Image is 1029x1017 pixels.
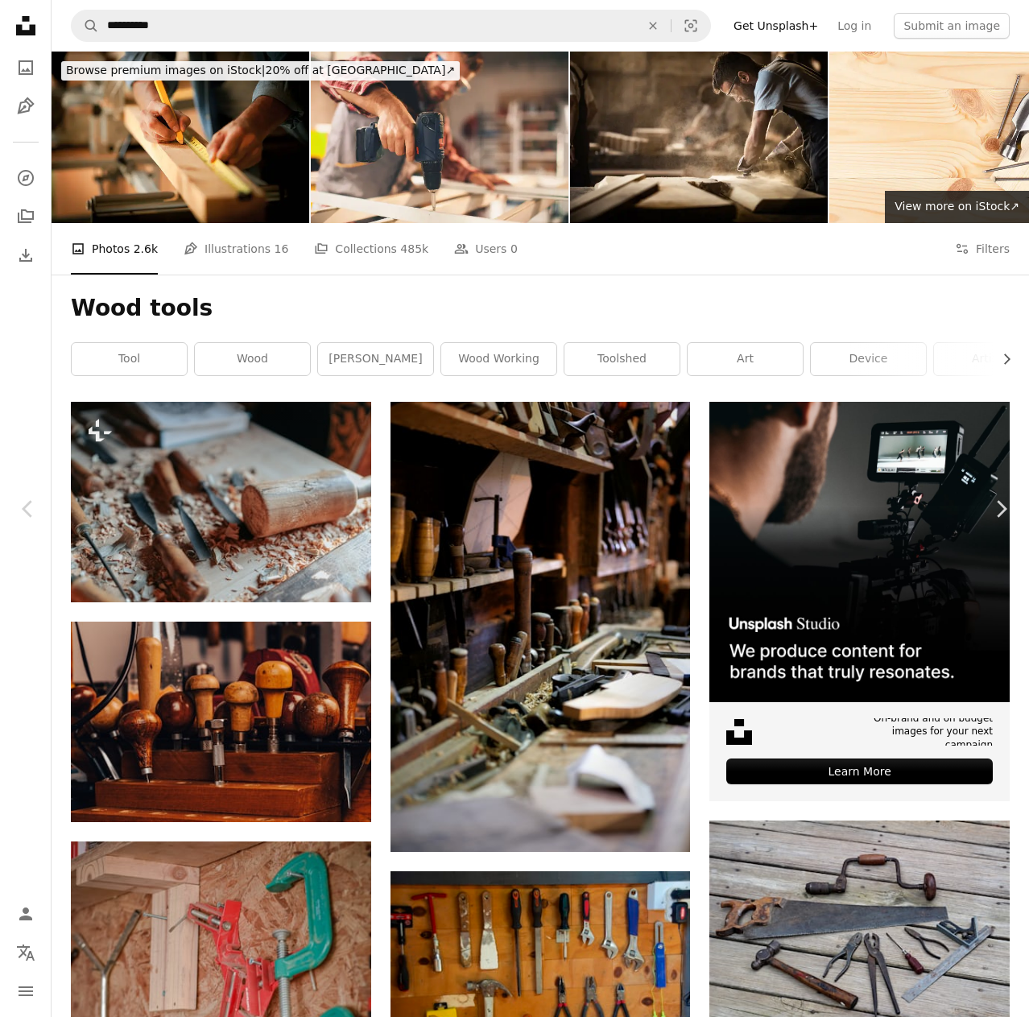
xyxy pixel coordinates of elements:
[66,64,455,76] span: 20% off at [GEOGRAPHIC_DATA] ↗
[275,240,289,258] span: 16
[955,223,1010,275] button: Filters
[973,432,1029,586] a: Next
[885,191,1029,223] a: View more on iStock↗
[71,622,371,822] img: a group of woodworking tools sitting on top of a table
[10,936,42,969] button: Language
[570,52,828,223] img: Young carpenter using sander while working on a piece of wood.
[454,223,518,275] a: Users 0
[726,719,752,745] img: file-1631678316303-ed18b8b5cb9cimage
[52,52,469,90] a: Browse premium images on iStock|20% off at [GEOGRAPHIC_DATA]↗
[311,52,568,223] img: Young man working with drill in the workshop
[72,10,99,41] button: Search Unsplash
[709,912,1010,927] a: photo of brown carpentry tool kit
[828,13,881,39] a: Log in
[842,712,993,752] span: On-brand and on budget images for your next campaign
[71,10,711,42] form: Find visuals sitewide
[10,975,42,1007] button: Menu
[10,201,42,233] a: Collections
[635,10,671,41] button: Clear
[441,343,556,375] a: wood working
[71,494,371,509] a: a bunch of wood shavings on a table
[811,343,926,375] a: device
[71,294,1010,323] h1: Wood tools
[71,714,371,729] a: a group of woodworking tools sitting on top of a table
[391,619,691,634] a: a workbench filled with lots of different types of tools
[195,343,310,375] a: wood
[10,162,42,194] a: Explore
[724,13,828,39] a: Get Unsplash+
[672,10,710,41] button: Visual search
[314,223,428,275] a: Collections 485k
[895,200,1019,213] span: View more on iStock ↗
[894,13,1010,39] button: Submit an image
[318,343,433,375] a: [PERSON_NAME]
[52,52,309,223] img: Carpenter Measuring a Wooden Plank
[688,343,803,375] a: art
[400,240,428,258] span: 485k
[184,223,288,275] a: Illustrations 16
[510,240,518,258] span: 0
[66,64,265,76] span: Browse premium images on iStock |
[72,343,187,375] a: tool
[709,402,1010,702] img: file-1715652217532-464736461acbimage
[71,402,371,602] img: a bunch of wood shavings on a table
[992,343,1010,375] button: scroll list to the right
[10,898,42,930] a: Log in / Sign up
[391,402,691,852] img: a workbench filled with lots of different types of tools
[391,963,691,978] a: a bunch of tools are hanging on a wall
[709,402,1010,800] a: On-brand and on budget images for your next campaignLearn More
[10,90,42,122] a: Illustrations
[726,759,993,784] div: Learn More
[10,52,42,84] a: Photos
[10,239,42,271] a: Download History
[564,343,680,375] a: toolshed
